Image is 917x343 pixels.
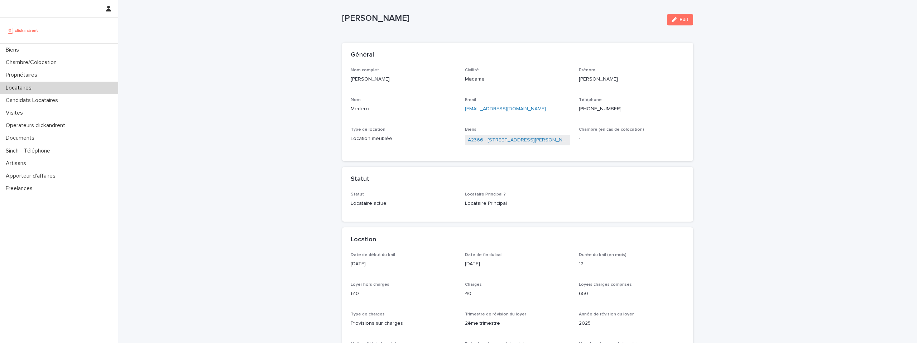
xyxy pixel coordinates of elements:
span: Edit [680,17,688,22]
p: Madame [465,76,571,83]
p: Medero [351,105,456,113]
p: Operateurs clickandrent [3,122,71,129]
button: Edit [667,14,693,25]
p: Freelances [3,185,38,192]
span: Date de début du bail [351,253,395,257]
p: Documents [3,135,40,141]
p: Sinch - Téléphone [3,148,56,154]
span: Civilité [465,68,479,72]
p: 650 [579,290,685,298]
p: Biens [3,47,25,53]
span: Charges [465,282,482,287]
p: [PERSON_NAME] [579,76,685,83]
p: Visites [3,110,29,116]
h2: Location [351,236,376,244]
p: Propriétaires [3,72,43,78]
img: UCB0brd3T0yccxBKYDjQ [6,23,40,38]
span: Nom [351,98,361,102]
p: 40 [465,290,571,298]
span: Prénom [579,68,595,72]
p: 2ème trimestre [465,320,571,327]
p: Location meublée [351,135,456,142]
span: Téléphone [579,98,602,102]
p: 12 [579,260,685,268]
h2: Statut [351,175,369,183]
span: Statut [351,192,364,197]
p: Locataire Principal [465,200,571,207]
span: Loyers charges comprises [579,282,632,287]
p: [PHONE_NUMBER] [579,105,685,113]
a: A2366 - [STREET_ADDRESS][PERSON_NAME] [468,136,568,144]
p: Locataires [3,84,37,91]
span: Loyer hors charges [351,282,389,287]
p: 2025 [579,320,685,327]
p: [DATE] [351,260,456,268]
p: 610 [351,290,456,298]
p: Candidats Locataires [3,97,64,104]
span: Année de révision du loyer [579,312,634,317]
p: [PERSON_NAME] [351,76,456,83]
p: [DATE] [465,260,571,268]
p: Provisions sur charges [351,320,456,327]
span: Locataire Principal ? [465,192,506,197]
p: Apporteur d'affaires [3,173,61,179]
p: Locataire actuel [351,200,456,207]
span: Chambre (en cas de colocation) [579,127,644,132]
p: [PERSON_NAME] [342,13,661,24]
h2: Général [351,51,374,59]
span: Biens [465,127,476,132]
p: - [579,135,685,142]
span: Type de location [351,127,385,132]
a: [EMAIL_ADDRESS][DOMAIN_NAME] [465,106,546,111]
span: Email [465,98,476,102]
p: Chambre/Colocation [3,59,62,66]
p: Artisans [3,160,32,167]
span: Date de fin du bail [465,253,503,257]
span: Trimestre de révision du loyer [465,312,526,317]
span: Durée du bail (en mois) [579,253,626,257]
span: Type de charges [351,312,385,317]
span: Nom complet [351,68,379,72]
